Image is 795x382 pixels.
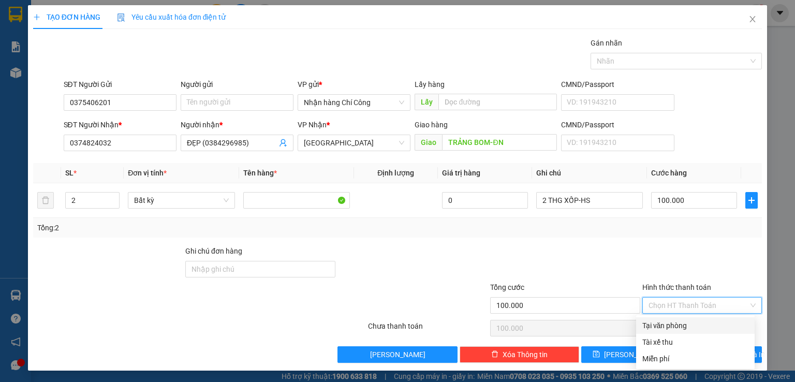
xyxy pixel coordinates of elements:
[442,192,528,209] input: 0
[593,350,600,359] span: save
[117,13,226,21] span: Yêu cầu xuất hóa đơn điện tử
[181,79,293,90] div: Người gửi
[185,261,335,277] input: Ghi chú đơn hàng
[460,346,579,363] button: deleteXóa Thông tin
[64,119,176,130] div: SĐT Người Nhận
[298,79,410,90] div: VP gửi
[415,134,442,151] span: Giao
[5,65,173,82] b: GỬI : Nhận hàng Chí Công
[134,193,228,208] span: Bất kỳ
[438,94,557,110] input: Dọc đường
[304,95,404,110] span: Nhận hàng Chí Công
[561,119,674,130] div: CMND/Passport
[37,192,54,209] button: delete
[745,192,758,209] button: plus
[37,222,307,233] div: Tổng: 2
[642,320,748,331] div: Tại văn phòng
[65,169,73,177] span: SL
[33,13,40,21] span: plus
[415,121,448,129] span: Giao hàng
[642,353,748,364] div: Miễn phí
[604,349,659,360] span: [PERSON_NAME]
[367,320,489,339] div: Chưa thanh toán
[60,7,146,20] b: [PERSON_NAME]
[673,346,762,363] button: printer[PERSON_NAME] và In
[377,169,414,177] span: Định lượng
[5,5,56,56] img: logo.jpg
[33,13,100,21] span: TẠO ĐƠN HÀNG
[415,80,445,89] span: Lấy hàng
[490,283,524,291] span: Tổng cước
[581,346,671,363] button: save[PERSON_NAME]
[503,349,548,360] span: Xóa Thông tin
[738,5,767,34] button: Close
[5,36,197,49] li: 02523854854
[60,25,68,33] span: environment
[243,192,350,209] input: VD: Bàn, Ghế
[532,163,647,183] th: Ghi chú
[185,247,242,255] label: Ghi chú đơn hàng
[536,192,643,209] input: Ghi Chú
[64,79,176,90] div: SĐT Người Gửi
[591,39,622,47] label: Gán nhãn
[243,169,277,177] span: Tên hàng
[746,196,757,204] span: plus
[442,169,480,177] span: Giá trị hàng
[415,94,438,110] span: Lấy
[442,134,557,151] input: Dọc đường
[117,13,125,22] img: icon
[181,119,293,130] div: Người nhận
[651,169,687,177] span: Cước hàng
[642,283,711,291] label: Hình thức thanh toán
[298,121,327,129] span: VP Nhận
[370,349,425,360] span: [PERSON_NAME]
[304,135,404,151] span: Sài Gòn
[748,15,757,23] span: close
[60,38,68,46] span: phone
[561,79,674,90] div: CMND/Passport
[642,336,748,348] div: Tài xế thu
[279,139,287,147] span: user-add
[128,169,167,177] span: Đơn vị tính
[337,346,457,363] button: [PERSON_NAME]
[5,23,197,36] li: 01 [PERSON_NAME]
[491,350,498,359] span: delete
